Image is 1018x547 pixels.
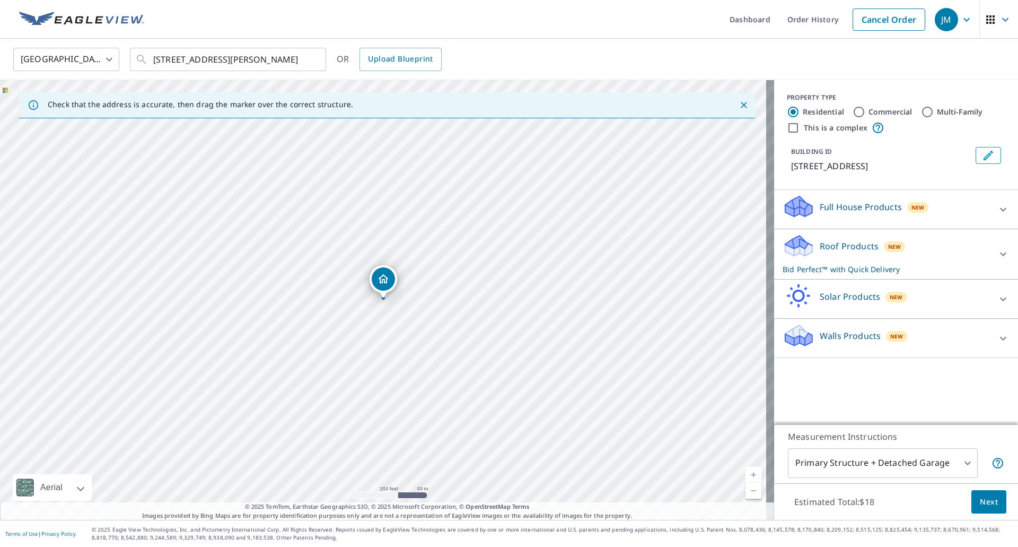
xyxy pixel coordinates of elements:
[888,242,901,251] span: New
[783,194,1010,224] div: Full House ProductsNew
[868,107,912,117] label: Commercial
[820,201,902,213] p: Full House Products
[804,123,867,133] label: This is a complex
[19,12,144,28] img: EV Logo
[976,147,1001,164] button: Edit building 1
[92,526,1013,542] p: © 2025 Eagle View Technologies, Inc. and Pictometry International Corp. All Rights Reserved. Repo...
[5,530,38,537] a: Terms of Use
[13,45,119,74] div: [GEOGRAPHIC_DATA]
[791,160,971,172] p: [STREET_ADDRESS]
[935,8,958,31] div: JM
[980,496,998,509] span: Next
[370,265,397,298] div: Dropped pin, building 1, Residential property, 9472 Winchester Vly Chesterland, OH 44026
[745,483,761,499] a: Current Level 17, Zoom Out
[788,448,978,478] div: Primary Structure + Detached Garage
[820,240,879,253] p: Roof Products
[745,467,761,483] a: Current Level 17, Zoom In
[359,48,441,71] a: Upload Blueprint
[783,323,1010,353] div: Walls ProductsNew
[368,53,433,66] span: Upload Blueprint
[820,329,881,342] p: Walls Products
[41,530,76,537] a: Privacy Policy
[890,293,903,301] span: New
[737,98,751,112] button: Close
[803,107,844,117] label: Residential
[783,284,1010,314] div: Solar ProductsNew
[890,332,903,341] span: New
[783,233,1010,275] div: Roof ProductsNewBid Perfect™ with Quick Delivery
[466,502,510,510] a: OpenStreetMap
[37,474,66,501] div: Aerial
[788,430,1004,443] p: Measurement Instructions
[153,45,304,74] input: Search by address or latitude-longitude
[48,100,353,109] p: Check that the address is accurate, then drag the marker over the correct structure.
[5,531,76,537] p: |
[911,203,925,212] span: New
[13,474,92,501] div: Aerial
[820,290,880,303] p: Solar Products
[971,490,1006,514] button: Next
[245,502,530,511] span: © 2025 TomTom, Earthstar Geographics SIO, © 2025 Microsoft Corporation, ©
[853,8,925,31] a: Cancel Order
[791,147,832,156] p: BUILDING ID
[783,264,990,275] p: Bid Perfect™ with Quick Delivery
[337,48,442,71] div: OR
[512,502,530,510] a: Terms
[787,93,1005,102] div: PROPERTY TYPE
[937,107,983,117] label: Multi-Family
[786,490,883,514] p: Estimated Total: $18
